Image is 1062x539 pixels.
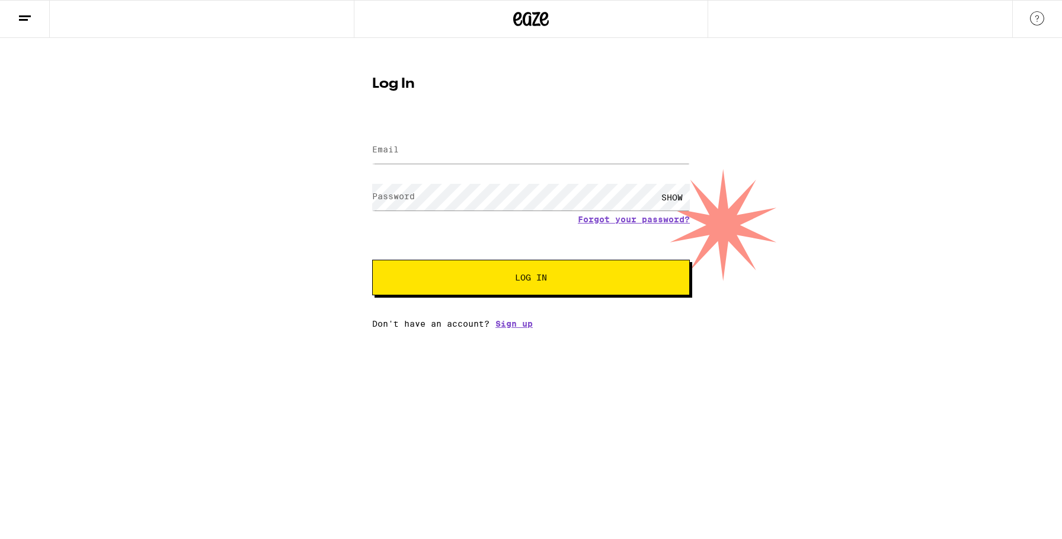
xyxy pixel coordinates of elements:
[372,319,690,328] div: Don't have an account?
[515,273,547,282] span: Log In
[578,215,690,224] a: Forgot your password?
[372,137,690,164] input: Email
[495,319,533,328] a: Sign up
[372,77,690,91] h1: Log In
[654,184,690,211] div: SHOW
[7,8,85,18] span: Hi. Need any help?
[372,192,415,201] label: Password
[372,260,690,295] button: Log In
[372,145,399,154] label: Email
